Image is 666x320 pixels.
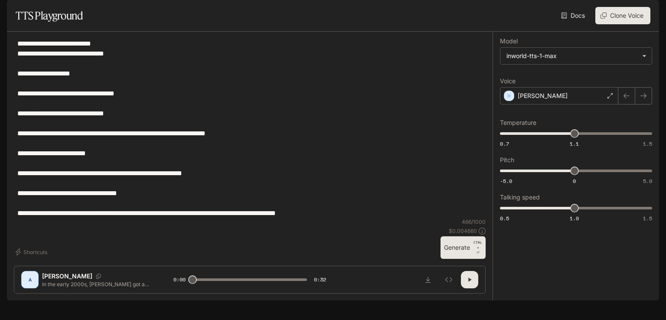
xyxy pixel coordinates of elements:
[16,7,83,24] h1: TTS Playground
[500,157,514,163] p: Pitch
[500,48,652,64] div: inworld-tts-1-max
[473,240,482,255] p: ⏎
[573,177,576,185] span: 0
[643,140,652,147] span: 1.5
[570,215,579,222] span: 1.0
[14,245,51,259] button: Shortcuts
[440,271,457,288] button: Inspect
[449,227,477,235] p: $ 0.004660
[570,140,579,147] span: 1.1
[314,275,326,284] span: 0:32
[643,215,652,222] span: 1.5
[419,271,437,288] button: Download audio
[42,272,92,281] p: [PERSON_NAME]
[500,177,512,185] span: -5.0
[500,38,518,44] p: Model
[462,218,486,225] p: 466 / 1000
[92,274,104,279] button: Copy Voice ID
[473,240,482,250] p: CTRL +
[500,194,540,200] p: Talking speed
[441,236,486,259] button: GenerateCTRL +⏎
[559,7,588,24] a: Docs
[7,4,22,20] button: open drawer
[643,177,652,185] span: 5.0
[500,78,516,84] p: Voice
[595,7,650,24] button: Clone Voice
[518,91,568,100] p: [PERSON_NAME]
[23,273,37,287] div: A
[500,120,536,126] p: Temperature
[500,140,509,147] span: 0.7
[506,52,638,60] div: inworld-tts-1-max
[42,281,153,288] p: In the early 2000s, [PERSON_NAME] got a second life thanks to the internet and massive amounts of...
[500,215,509,222] span: 0.5
[173,275,186,284] span: 0:00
